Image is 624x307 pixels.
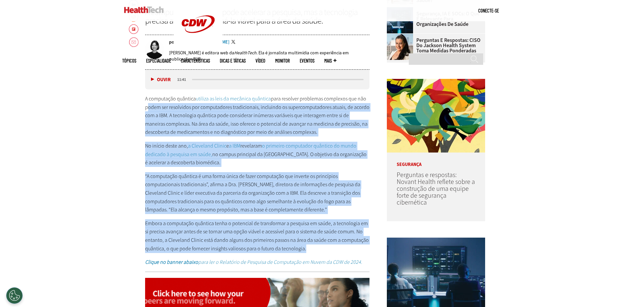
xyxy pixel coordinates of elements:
[220,58,246,63] a: Dicas e Táticas
[181,58,210,63] a: Características
[174,43,223,50] a: CDW
[226,142,229,149] font: e
[145,220,369,252] font: Embora a computação quântica tenha o potencial de transformar a pesquisa em saúde, a tecnologia e...
[196,95,271,102] a: utiliza as leis da mecânica quântica
[275,58,290,63] font: Monitor
[145,173,360,213] font: “A computação quântica é uma forma única de fazer computação que inverte os princípios computacio...
[300,58,314,63] font: Eventos
[229,142,240,149] a: a IBM
[397,161,422,168] font: Segurança
[145,142,356,158] a: o primeiro computador quântico do mundo dedicado à pesquisa em saúde,
[176,77,191,82] div: duração
[478,8,499,13] a: Conecte-se
[478,7,499,14] div: Menu do usuário
[255,58,265,63] a: Vídeo
[146,58,171,63] font: Especialidade
[124,7,164,13] img: Lar
[145,70,370,89] div: reprodutor de mídia
[275,58,290,63] a: Monitor
[145,142,188,149] font: No início deste ano,
[188,142,226,149] a: a Cleveland Clinic
[300,58,314,63] a: Eventos
[6,287,23,304] button: Abrir Preferências
[240,142,262,149] font: revelaram
[177,77,186,82] font: 11:41
[6,287,23,304] div: Configurações de cookies
[151,77,171,82] button: Ouvir
[122,58,136,63] font: Tópicos
[220,58,246,63] font: Dicas e Táticas
[145,95,369,135] font: para resolver problemas complexos que não podem ser resolvidos por computadores tradicionais, inc...
[145,95,196,102] font: A computação quântica
[181,58,210,63] font: Características
[157,76,171,83] font: Ouvir
[145,151,367,166] font: no campus principal da [GEOGRAPHIC_DATA]. O objetivo da organização é acelerar a descoberta biomé...
[145,259,198,265] font: Clique no banner abaixo
[387,79,485,153] img: ilustração abstrata de uma árvore
[255,58,265,63] font: Vídeo
[324,58,332,63] font: Mais
[397,171,475,207] a: Perguntas e respostas: Novant Health reflete sobre a construção de uma equipe forte de segurança ...
[198,259,362,265] font: para ler o Relatório de Pesquisa de Computação em Nuvem da CDW de 2024.
[145,259,362,265] a: Clique no banner abaixopara ler o Relatório de Pesquisa de Computação em Nuvem da CDW de 2024.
